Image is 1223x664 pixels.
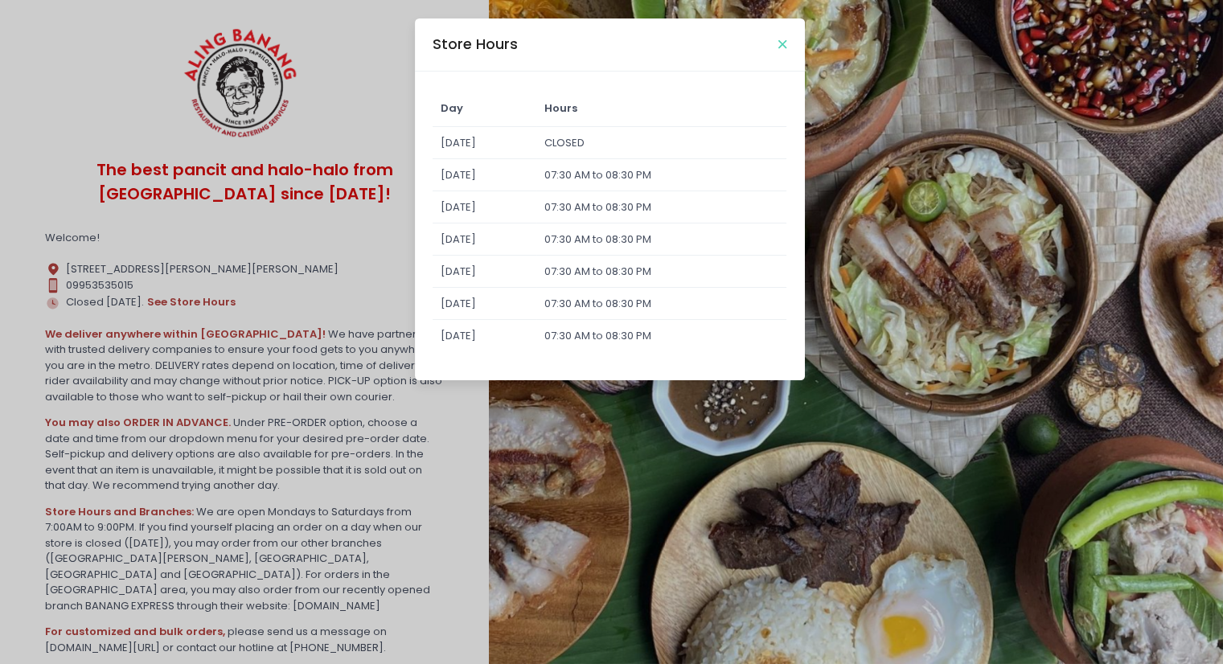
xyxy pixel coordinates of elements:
[536,223,786,256] td: 07:30 AM to 08:30 PM
[433,159,536,191] td: [DATE]
[433,90,536,127] td: Day
[536,159,786,191] td: 07:30 AM to 08:30 PM
[433,127,536,159] td: [DATE]
[433,320,536,352] td: [DATE]
[536,256,786,288] td: 07:30 AM to 08:30 PM
[536,288,786,320] td: 07:30 AM to 08:30 PM
[433,223,536,256] td: [DATE]
[536,127,786,159] td: CLOSED
[536,320,786,352] td: 07:30 AM to 08:30 PM
[433,288,536,320] td: [DATE]
[433,191,536,223] td: [DATE]
[433,256,536,288] td: [DATE]
[536,90,786,127] td: Hours
[536,191,786,223] td: 07:30 AM to 08:30 PM
[778,40,786,48] button: Close
[433,34,518,55] div: Store Hours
